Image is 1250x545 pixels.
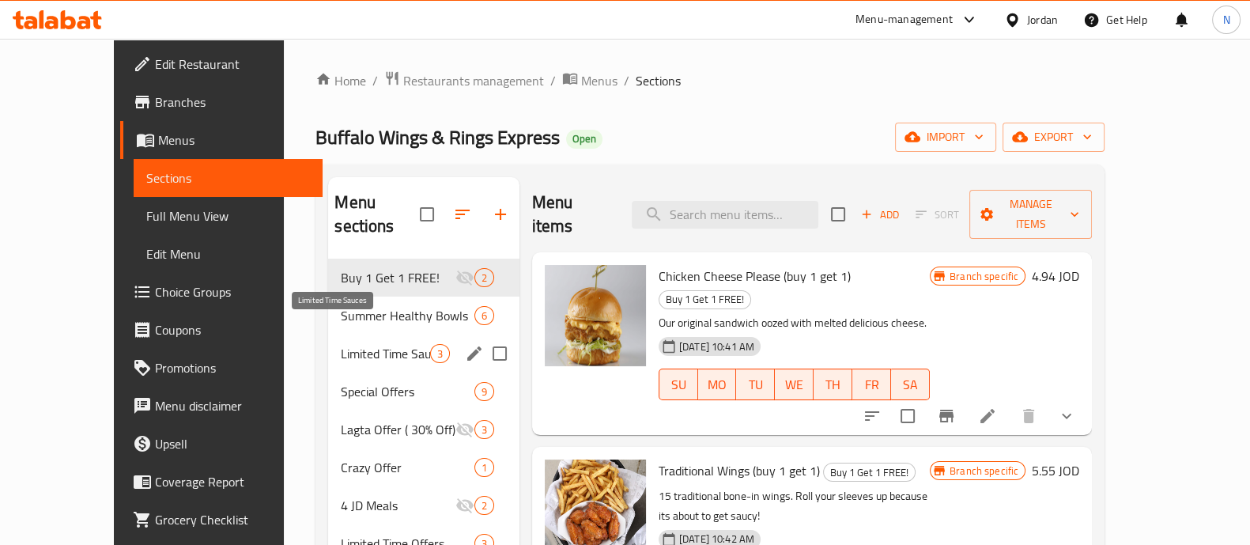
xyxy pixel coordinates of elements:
div: Limited Time Sauces3edit [328,335,519,373]
button: Branch-specific-item [927,397,965,435]
div: items [474,268,494,287]
span: Crazy Offer [341,458,474,477]
span: Branches [155,93,310,112]
span: 1 [475,460,493,475]
img: Chicken Cheese Please (buy 1 get 1) [545,265,646,366]
span: Add [859,206,901,224]
nav: breadcrumb [315,70,1105,91]
span: export [1015,127,1092,147]
h2: Menu items [532,191,613,238]
span: Sort sections [444,195,481,233]
div: Menu-management [855,10,953,29]
h2: Menu sections [334,191,419,238]
a: Promotions [120,349,323,387]
h6: 4.94 JOD [1032,265,1079,287]
span: Menus [158,131,310,149]
button: sort-choices [853,397,891,435]
span: 2 [475,271,493,286]
div: Buy 1 Get 1 FREE! [659,290,751,309]
span: WE [781,373,807,396]
a: Branches [120,83,323,121]
span: SA [897,373,923,396]
span: Buy 1 Get 1 FREE! [824,464,915,482]
div: Lagta Offer ( 30% Off)3 [328,411,519,448]
span: Branch specific [943,464,1025,479]
span: Choice Groups [155,282,310,301]
a: Edit Restaurant [120,45,323,83]
div: Buy 1 Get 1 FREE! [341,268,455,287]
span: Add item [855,202,905,227]
button: edit [463,342,486,365]
div: items [474,496,494,515]
h6: 5.55 JOD [1032,460,1079,482]
div: Buy 1 Get 1 FREE! [823,463,916,482]
a: Menus [562,70,617,91]
button: Add [855,202,905,227]
span: Select section first [905,202,969,227]
a: Coupons [120,311,323,349]
span: Buffalo Wings & Rings Express [315,119,560,155]
span: Coverage Report [155,472,310,491]
span: Lagta Offer ( 30% Off) [341,420,455,439]
a: Edit Menu [134,235,323,273]
button: TU [736,369,775,400]
span: Promotions [155,358,310,377]
div: 4 JD Meals2 [328,486,519,524]
span: Coupons [155,320,310,339]
a: Full Menu View [134,197,323,235]
div: items [474,420,494,439]
span: 9 [475,384,493,399]
button: MO [698,369,737,400]
span: 4 JD Meals [341,496,455,515]
span: Select all sections [410,198,444,231]
span: Edit Menu [146,244,310,263]
button: export [1003,123,1105,152]
a: Home [315,71,366,90]
div: Open [566,130,602,149]
span: Summer Healthy Bowls [341,306,474,325]
a: Edit menu item [978,407,997,426]
svg: Inactive section [455,420,474,439]
span: 2 [475,498,493,513]
span: 3 [475,422,493,437]
div: Special Offers9 [328,373,519,411]
li: / [550,71,556,90]
span: Chicken Cheese Please (buy 1 get 1) [659,264,851,288]
span: Menu disclaimer [155,396,310,415]
span: Open [566,132,602,146]
span: Grocery Checklist [155,510,310,529]
button: TH [814,369,852,400]
span: Sections [636,71,681,90]
span: SU [666,373,692,396]
button: SA [891,369,930,400]
span: TU [742,373,769,396]
a: Upsell [120,425,323,463]
p: Our original sandwich oozed with melted delicious cheese. [659,313,930,333]
span: Menus [581,71,617,90]
span: 3 [431,346,449,361]
div: Buy 1 Get 1 FREE!2 [328,259,519,297]
span: Branch specific [943,269,1025,284]
div: Summer Healthy Bowls6 [328,297,519,335]
span: Edit Restaurant [155,55,310,74]
button: Add section [481,195,519,233]
a: Choice Groups [120,273,323,311]
svg: Inactive section [455,268,474,287]
p: 15 traditional bone-in wings. Roll your sleeves up because its about to get saucy! [659,486,930,526]
span: Select section [821,198,855,231]
div: Crazy Offer1 [328,448,519,486]
span: Traditional Wings (buy 1 get 1) [659,459,820,483]
li: / [624,71,629,90]
a: Restaurants management [384,70,544,91]
button: FR [852,369,891,400]
span: Special Offers [341,382,474,401]
div: items [430,344,450,363]
span: Select to update [891,399,924,433]
span: [DATE] 10:41 AM [673,339,761,354]
span: Buy 1 Get 1 FREE! [659,290,750,308]
a: Menu disclaimer [120,387,323,425]
div: items [474,458,494,477]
